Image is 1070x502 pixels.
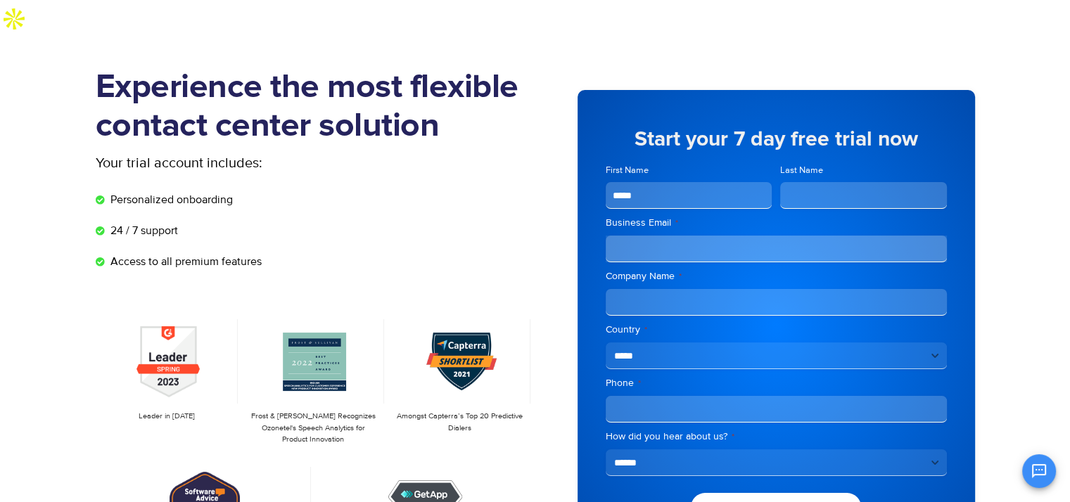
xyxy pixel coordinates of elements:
label: Business Email [606,216,947,230]
button: Open chat [1022,454,1056,488]
span: Personalized onboarding [107,191,233,208]
p: Amongst Capterra’s Top 20 Predictive Dialers [395,411,523,434]
label: Company Name [606,269,947,283]
label: Phone [606,376,947,390]
label: How did you hear about us? [606,430,947,444]
span: Access to all premium features [107,253,262,270]
label: Country [606,323,947,337]
label: First Name [606,164,772,177]
p: Frost & [PERSON_NAME] Recognizes Ozonetel's Speech Analytics for Product Innovation [249,411,377,446]
h1: Experience the most flexible contact center solution [96,68,535,146]
p: Leader in [DATE] [103,411,231,423]
label: Last Name [780,164,947,177]
p: Your trial account includes: [96,153,430,174]
h5: Start your 7 day free trial now [606,129,947,150]
span: 24 / 7 support [107,222,178,239]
